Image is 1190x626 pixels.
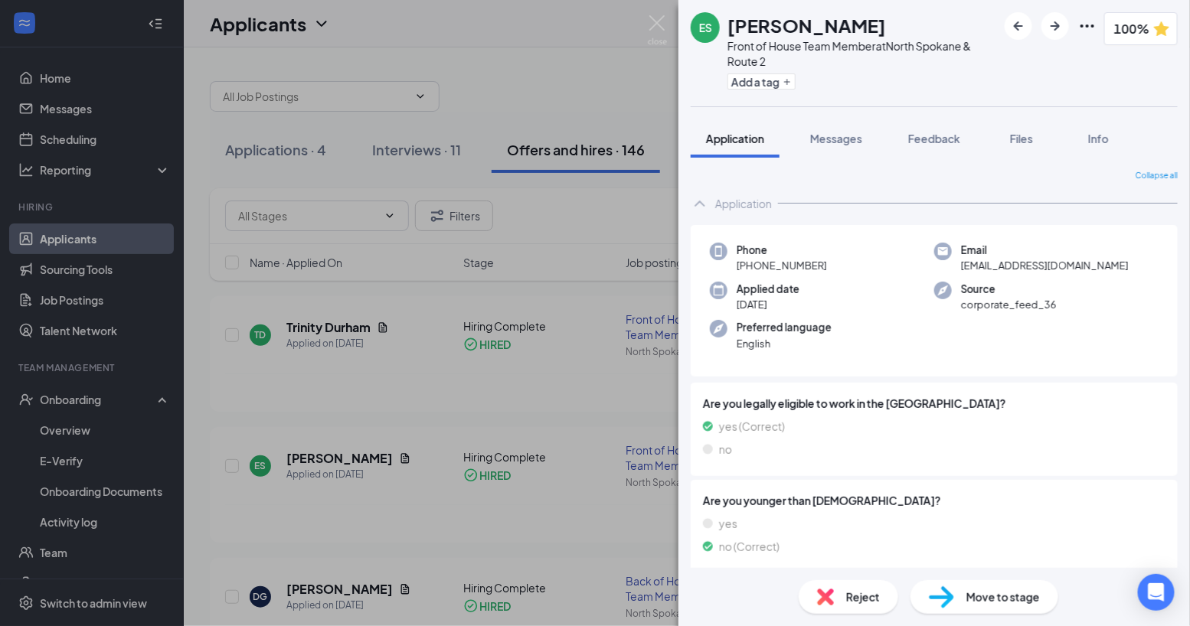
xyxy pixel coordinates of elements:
[966,589,1040,605] span: Move to stage
[699,20,712,35] div: ES
[961,282,1057,297] span: Source
[1138,574,1175,611] div: Open Intercom Messenger
[1078,17,1097,35] svg: Ellipses
[1010,132,1033,145] span: Files
[719,441,732,458] span: no
[727,38,997,69] div: Front of House Team Member at North Spokane & Route 2
[737,282,799,297] span: Applied date
[1009,17,1028,35] svg: ArrowLeftNew
[691,194,709,213] svg: ChevronUp
[703,395,1165,412] span: Are you legally eligible to work in the [GEOGRAPHIC_DATA]?
[908,132,960,145] span: Feedback
[737,243,827,258] span: Phone
[703,492,1165,509] span: Are you younger than [DEMOGRAPHIC_DATA]?
[737,336,832,351] span: English
[727,12,886,38] h1: [PERSON_NAME]
[1046,17,1064,35] svg: ArrowRight
[961,297,1057,312] span: corporate_feed_36
[1114,19,1149,38] span: 100%
[737,320,832,335] span: Preferred language
[719,515,737,532] span: yes
[727,73,796,90] button: PlusAdd a tag
[783,77,792,86] svg: Plus
[719,538,780,555] span: no (Correct)
[706,132,764,145] span: Application
[961,258,1129,273] span: [EMAIL_ADDRESS][DOMAIN_NAME]
[810,132,862,145] span: Messages
[737,258,827,273] span: [PHONE_NUMBER]
[1005,12,1032,40] button: ArrowLeftNew
[719,418,785,435] span: yes (Correct)
[1136,170,1178,182] span: Collapse all
[1041,12,1069,40] button: ArrowRight
[1088,132,1109,145] span: Info
[961,243,1129,258] span: Email
[715,196,772,211] div: Application
[846,589,880,605] span: Reject
[737,297,799,312] span: [DATE]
